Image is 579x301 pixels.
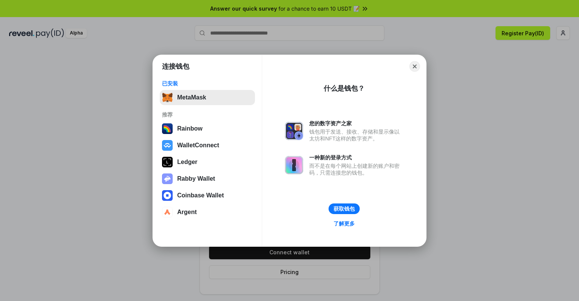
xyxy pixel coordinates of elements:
img: svg+xml,%3Csvg%20width%3D%2228%22%20height%3D%2228%22%20viewBox%3D%220%200%2028%2028%22%20fill%3D... [162,190,173,201]
button: Close [409,61,420,72]
div: Rabby Wallet [177,175,215,182]
div: 您的数字资产之家 [309,120,403,127]
div: MetaMask [177,94,206,101]
button: Rabby Wallet [160,171,255,186]
div: Ledger [177,159,197,165]
img: svg+xml,%3Csvg%20fill%3D%22none%22%20height%3D%2233%22%20viewBox%3D%220%200%2035%2033%22%20width%... [162,92,173,103]
div: 已安装 [162,80,253,87]
button: Rainbow [160,121,255,136]
img: svg+xml,%3Csvg%20xmlns%3D%22http%3A%2F%2Fwww.w3.org%2F2000%2Fsvg%22%20fill%3D%22none%22%20viewBox... [162,173,173,184]
img: svg+xml,%3Csvg%20width%3D%22120%22%20height%3D%22120%22%20viewBox%3D%220%200%20120%20120%22%20fil... [162,123,173,134]
button: 获取钱包 [329,203,360,214]
div: 钱包用于发送、接收、存储和显示像以太坊和NFT这样的数字资产。 [309,128,403,142]
div: Argent [177,209,197,216]
div: 而不是在每个网站上创建新的账户和密码，只需连接您的钱包。 [309,162,403,176]
div: 一种新的登录方式 [309,154,403,161]
img: svg+xml,%3Csvg%20xmlns%3D%22http%3A%2F%2Fwww.w3.org%2F2000%2Fsvg%22%20fill%3D%22none%22%20viewBox... [285,156,303,174]
button: Coinbase Wallet [160,188,255,203]
div: WalletConnect [177,142,219,149]
div: Coinbase Wallet [177,192,224,199]
img: svg+xml,%3Csvg%20width%3D%2228%22%20height%3D%2228%22%20viewBox%3D%220%200%2028%2028%22%20fill%3D... [162,140,173,151]
div: 什么是钱包？ [324,84,365,93]
img: svg+xml,%3Csvg%20width%3D%2228%22%20height%3D%2228%22%20viewBox%3D%220%200%2028%2028%22%20fill%3D... [162,207,173,217]
div: Rainbow [177,125,203,132]
button: WalletConnect [160,138,255,153]
button: MetaMask [160,90,255,105]
div: 获取钱包 [334,205,355,212]
img: svg+xml,%3Csvg%20xmlns%3D%22http%3A%2F%2Fwww.w3.org%2F2000%2Fsvg%22%20width%3D%2228%22%20height%3... [162,157,173,167]
a: 了解更多 [329,219,359,229]
div: 推荐 [162,111,253,118]
img: svg+xml,%3Csvg%20xmlns%3D%22http%3A%2F%2Fwww.w3.org%2F2000%2Fsvg%22%20fill%3D%22none%22%20viewBox... [285,122,303,140]
button: Argent [160,205,255,220]
div: 了解更多 [334,220,355,227]
button: Ledger [160,154,255,170]
h1: 连接钱包 [162,62,189,71]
